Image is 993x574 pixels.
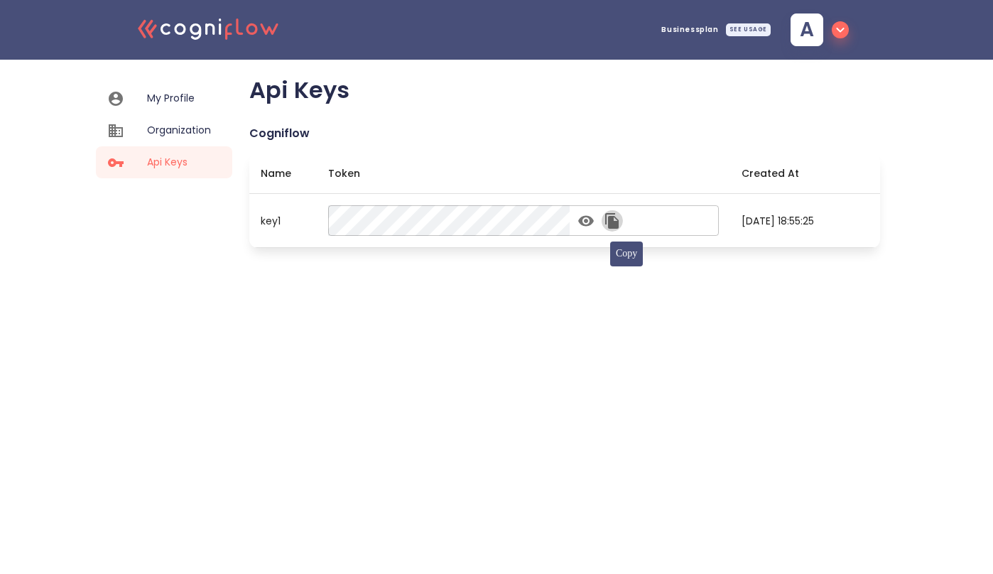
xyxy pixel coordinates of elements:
span: Business plan [661,26,718,33]
span: A [800,20,814,40]
button: A [779,9,854,50]
td: [DATE] 18:55:25 [730,194,851,248]
h2: Api Keys [249,77,349,104]
span: My Profile [147,91,211,106]
a: My Profile [96,82,232,114]
span: Api Keys [147,155,211,170]
a: Organization [96,114,232,146]
td: key1 [249,194,317,248]
th: Created At [730,153,851,194]
div: SEE USAGE [726,23,771,36]
th: Token [317,153,730,194]
a: Api Keys [96,146,232,178]
th: Name [249,153,317,194]
h4: Cogniflow [249,126,880,141]
span: Organization [147,123,211,138]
